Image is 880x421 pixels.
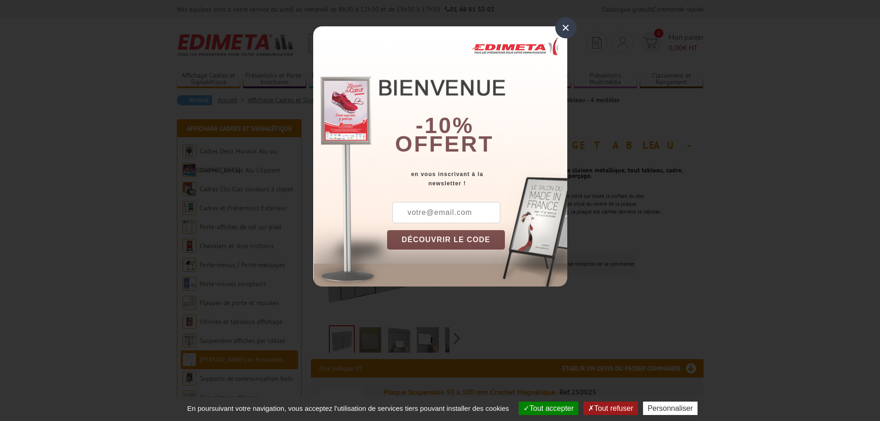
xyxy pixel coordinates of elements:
span: En poursuivant votre navigation, vous acceptez l'utilisation de services tiers pouvant installer ... [182,404,514,412]
button: Personnaliser (fenêtre modale) [643,402,698,415]
input: votre@email.com [392,202,500,223]
div: × [555,17,577,38]
font: offert [395,132,494,156]
button: DÉCOUVRIR LE CODE [387,230,505,250]
button: Tout accepter [519,402,578,415]
b: -10% [416,113,474,138]
div: en vous inscrivant à la newsletter ! [387,170,567,188]
button: Tout refuser [583,402,637,415]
